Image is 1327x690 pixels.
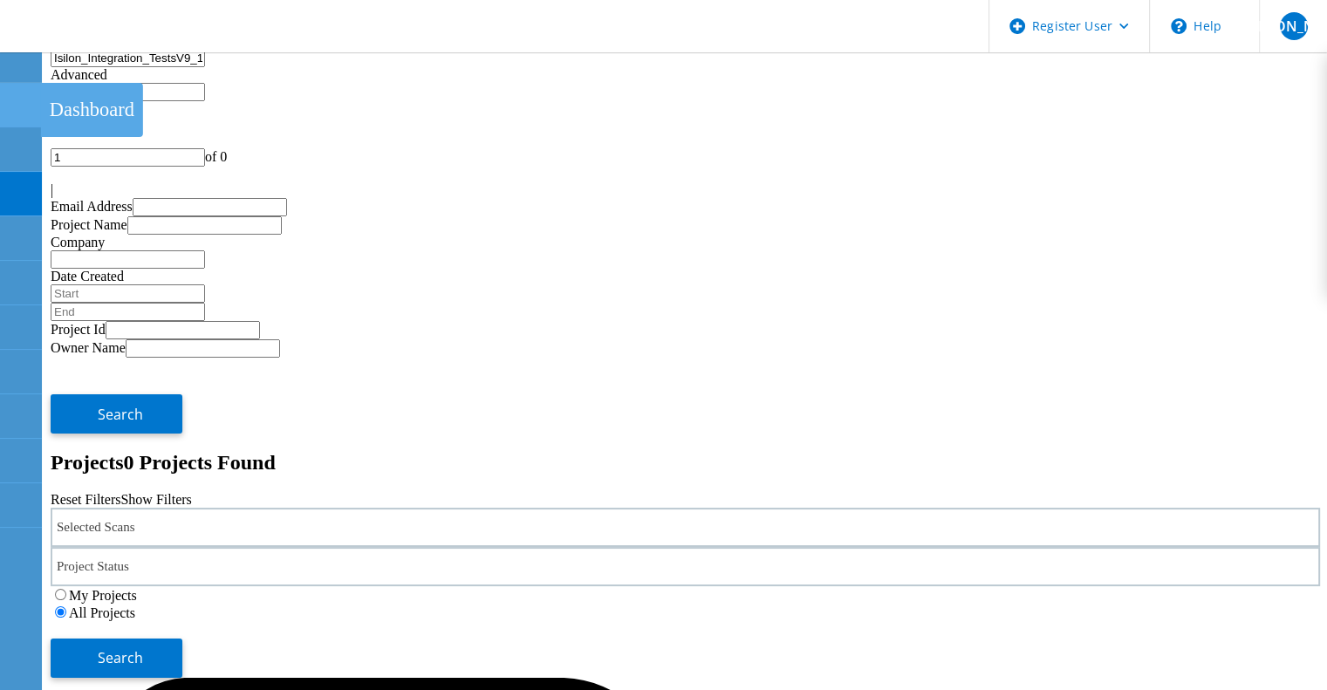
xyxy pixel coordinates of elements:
div: Project Status [51,547,1320,586]
span: Search [98,405,143,424]
label: Project Id [51,322,106,337]
button: Search [51,639,182,678]
label: Company [51,235,105,249]
label: All Projects [69,605,135,620]
button: Search [51,394,182,434]
label: Date Created [51,269,124,284]
input: Search projects by name, owner, ID, company, etc [51,49,205,67]
span: Advanced [51,67,107,82]
span: of 0 [205,149,227,164]
input: Start [51,284,205,303]
a: Show Filters [120,492,191,507]
span: Search [98,648,143,667]
b: Projects [51,451,124,474]
a: Reset Filters [51,492,120,507]
label: Owner Name [51,340,126,355]
div: Dashboard [50,99,134,121]
label: Email Address [51,199,133,214]
label: My Projects [69,588,137,603]
div: | [51,182,1320,198]
svg: \n [1171,18,1187,34]
input: End [51,303,205,321]
label: Project Name [51,217,127,232]
a: Live Optics Dashboard [17,34,205,49]
div: Selected Scans [51,508,1320,547]
div: | [51,117,1320,133]
span: 0 Projects Found [124,451,276,474]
